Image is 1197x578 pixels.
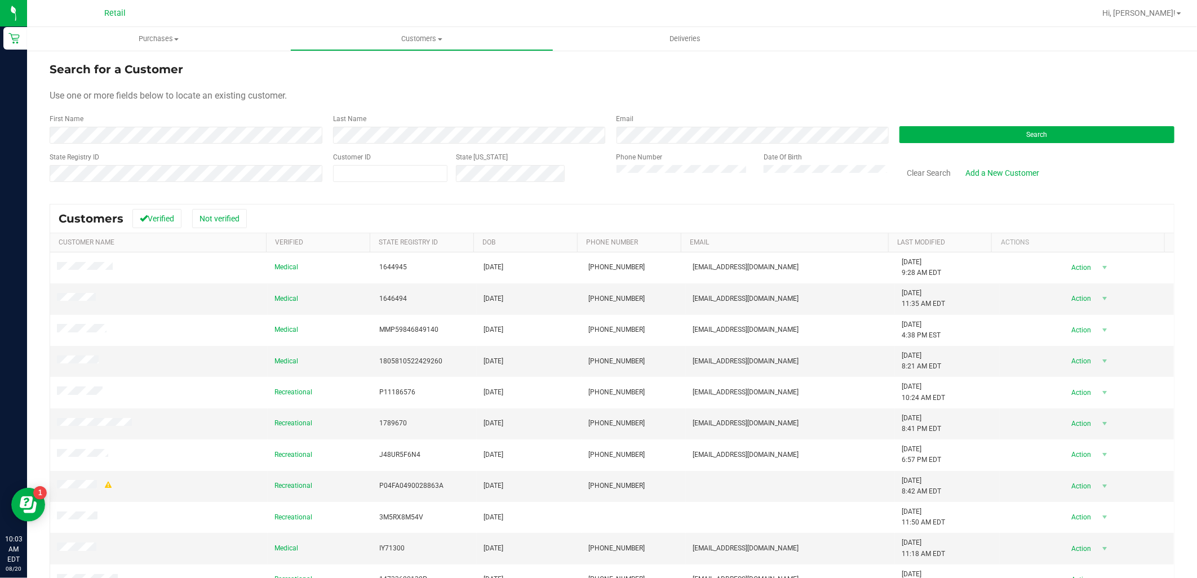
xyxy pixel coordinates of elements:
[274,356,298,367] span: Medical
[1098,353,1112,369] span: select
[8,33,20,44] inline-svg: Retail
[693,294,799,304] span: [EMAIL_ADDRESS][DOMAIN_NAME]
[50,152,99,162] label: State Registry ID
[1061,509,1098,525] span: Action
[5,564,22,573] p: 08/20
[1098,291,1112,306] span: select
[379,450,420,460] span: J48UR5F6N4
[1098,541,1112,557] span: select
[902,537,945,559] span: [DATE] 11:18 AM EDT
[50,90,287,101] span: Use one or more fields below to locate an existing customer.
[379,418,407,429] span: 1789670
[50,114,83,124] label: First Name
[588,356,645,367] span: [PHONE_NUMBER]
[291,34,553,44] span: Customers
[274,450,312,460] span: Recreational
[482,238,495,246] a: DOB
[50,63,183,76] span: Search for a Customer
[617,114,634,124] label: Email
[693,262,799,273] span: [EMAIL_ADDRESS][DOMAIN_NAME]
[274,418,312,429] span: Recreational
[553,27,817,51] a: Deliveries
[1098,478,1112,494] span: select
[274,543,298,554] span: Medical
[274,324,298,335] span: Medical
[902,413,941,434] span: [DATE] 8:41 PM EDT
[27,34,290,44] span: Purchases
[290,27,553,51] a: Customers
[379,543,405,554] span: IY71300
[379,238,438,246] a: State Registry Id
[693,387,799,398] span: [EMAIL_ADDRESS][DOMAIN_NAME]
[132,209,181,228] button: Verified
[274,262,298,273] span: Medical
[59,212,123,225] span: Customers
[690,238,709,246] a: Email
[379,262,407,273] span: 1644945
[588,387,645,398] span: [PHONE_NUMBER]
[1061,353,1098,369] span: Action
[1098,416,1112,432] span: select
[484,512,503,523] span: [DATE]
[1027,131,1048,139] span: Search
[902,350,941,372] span: [DATE] 8:21 AM EDT
[333,152,371,162] label: Customer ID
[379,512,423,523] span: 3M5RX8M54V
[1061,322,1098,338] span: Action
[27,27,290,51] a: Purchases
[484,481,503,491] span: [DATE]
[484,262,503,273] span: [DATE]
[958,163,1047,183] a: Add a New Customer
[1098,385,1112,401] span: select
[1061,385,1098,401] span: Action
[333,114,366,124] label: Last Name
[456,152,508,162] label: State [US_STATE]
[379,481,444,491] span: P04FA0490028863A
[586,238,638,246] a: Phone Number
[902,506,945,528] span: [DATE] 11:50 AM EDT
[104,8,126,18] span: Retail
[379,294,407,304] span: 1646494
[5,534,22,564] p: 10:03 AM EDT
[484,387,503,398] span: [DATE]
[484,450,503,460] span: [DATE]
[693,356,799,367] span: [EMAIL_ADDRESS][DOMAIN_NAME]
[588,294,645,304] span: [PHONE_NUMBER]
[693,418,799,429] span: [EMAIL_ADDRESS][DOMAIN_NAME]
[192,209,247,228] button: Not verified
[276,238,304,246] a: Verified
[1098,260,1112,275] span: select
[693,324,799,335] span: [EMAIL_ADDRESS][DOMAIN_NAME]
[484,418,503,429] span: [DATE]
[33,486,47,500] iframe: Resource center unread badge
[1001,238,1160,246] div: Actions
[484,294,503,304] span: [DATE]
[59,238,114,246] a: Customer Name
[379,387,415,398] span: P11186576
[1061,291,1098,306] span: Action
[588,481,645,491] span: [PHONE_NUMBER]
[902,475,941,497] span: [DATE] 8:42 AM EDT
[902,319,941,341] span: [DATE] 4:38 PM EST
[11,488,45,522] iframe: Resource center
[902,444,941,465] span: [DATE] 6:57 PM EDT
[484,356,503,367] span: [DATE]
[588,262,645,273] span: [PHONE_NUMBER]
[899,163,958,183] button: Clear Search
[902,381,945,403] span: [DATE] 10:24 AM EDT
[1061,541,1098,557] span: Action
[1098,322,1112,338] span: select
[274,512,312,523] span: Recreational
[1098,447,1112,463] span: select
[617,152,663,162] label: Phone Number
[379,324,438,335] span: MMP59846849140
[902,257,941,278] span: [DATE] 9:28 AM EDT
[274,481,312,491] span: Recreational
[902,288,945,309] span: [DATE] 11:35 AM EDT
[1061,447,1098,463] span: Action
[1061,478,1098,494] span: Action
[1102,8,1176,17] span: Hi, [PERSON_NAME]!
[764,152,802,162] label: Date Of Birth
[1098,509,1112,525] span: select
